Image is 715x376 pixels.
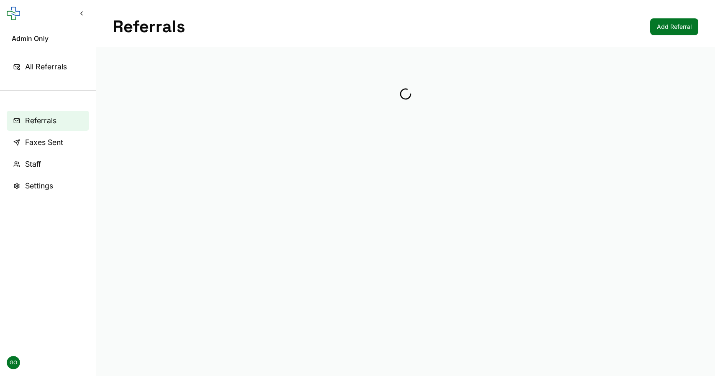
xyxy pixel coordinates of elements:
a: Add Referral [650,18,698,35]
h1: Referrals [113,17,185,37]
span: GO [7,356,20,369]
button: Collapse sidebar [74,6,89,21]
span: Admin Only [12,33,84,43]
span: Faxes Sent [25,137,63,148]
a: All Referrals [7,57,89,77]
a: Settings [7,176,89,196]
a: Staff [7,154,89,174]
span: Referrals [25,115,56,127]
a: Faxes Sent [7,132,89,152]
span: Settings [25,180,53,192]
span: Staff [25,158,41,170]
a: Referrals [7,111,89,131]
span: All Referrals [25,61,67,73]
